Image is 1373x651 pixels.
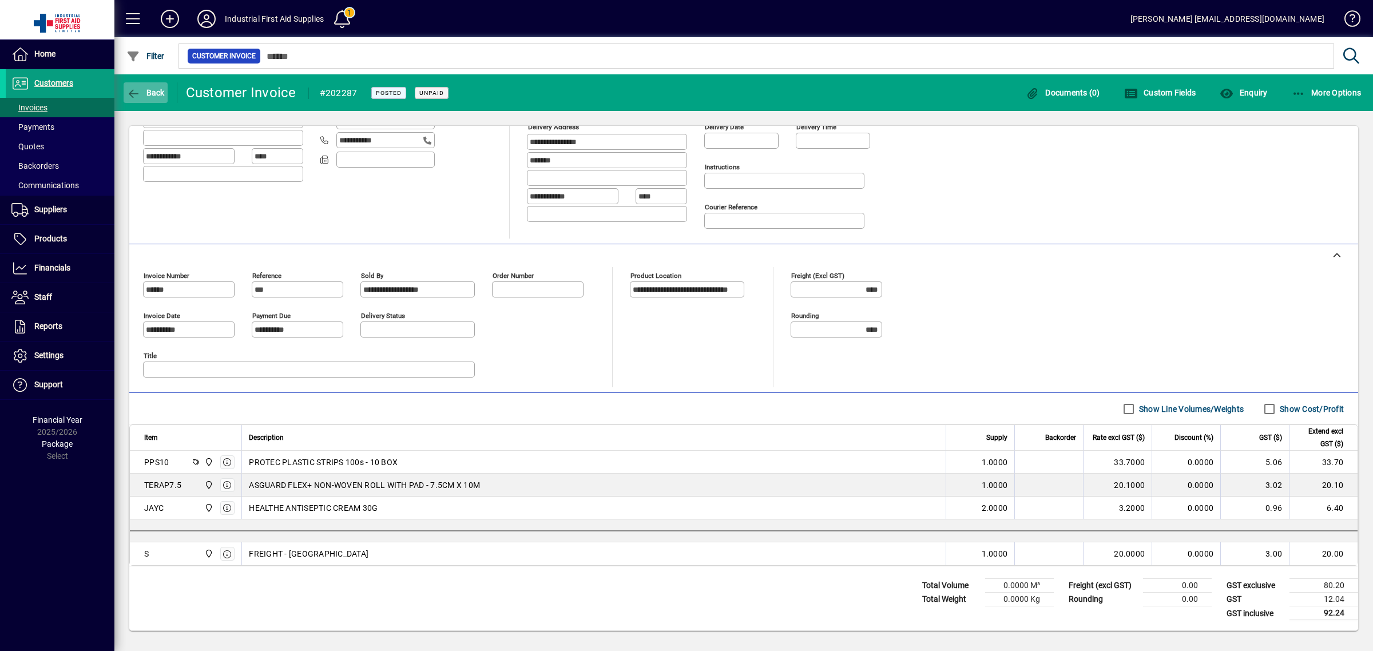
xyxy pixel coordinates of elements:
td: 33.70 [1289,451,1358,474]
div: #202287 [320,84,358,102]
td: 0.0000 [1152,497,1220,519]
td: 0.96 [1220,497,1289,519]
mat-label: Freight (excl GST) [791,272,844,280]
td: 20.10 [1289,474,1358,497]
span: Back [126,88,165,97]
a: Financials [6,254,114,283]
button: Add [152,9,188,29]
mat-label: Courier Reference [705,203,757,211]
button: Profile [188,9,225,29]
div: [PERSON_NAME] [EMAIL_ADDRESS][DOMAIN_NAME] [1130,10,1324,28]
span: Item [144,431,158,444]
td: 0.00 [1143,579,1212,593]
span: Supply [986,431,1007,444]
mat-label: Payment due [252,312,291,320]
span: Payments [11,122,54,132]
td: GST inclusive [1221,606,1289,621]
span: Custom Fields [1124,88,1196,97]
span: Filter [126,51,165,61]
td: 6.40 [1289,497,1358,519]
td: 5.06 [1220,451,1289,474]
a: Reports [6,312,114,341]
span: Package [42,439,73,448]
span: Financials [34,263,70,272]
div: TERAP7.5 [144,479,181,491]
span: Settings [34,351,64,360]
mat-label: Product location [630,272,681,280]
mat-label: Delivery date [705,123,744,131]
span: 2.0000 [982,502,1008,514]
a: View on map [672,111,690,129]
mat-label: Invoice date [144,312,180,320]
span: Extend excl GST ($) [1296,425,1343,450]
span: FREIGHT - [GEOGRAPHIC_DATA] [249,548,368,559]
span: Financial Year [33,415,82,424]
span: Staff [34,292,52,301]
td: 92.24 [1289,606,1358,621]
div: Customer Invoice [186,84,296,102]
label: Show Cost/Profit [1277,403,1344,415]
span: INDUSTRIAL FIRST AID SUPPLIES LTD [201,479,215,491]
button: Documents (0) [1023,82,1103,103]
span: 1.0000 [982,548,1008,559]
a: Staff [6,283,114,312]
div: 3.2000 [1090,502,1145,514]
td: 3.00 [1220,542,1289,565]
span: Reports [34,321,62,331]
span: Customers [34,78,73,88]
td: 0.0000 M³ [985,579,1054,593]
mat-label: Title [144,352,157,360]
td: 0.0000 Kg [985,593,1054,606]
td: Freight (excl GST) [1063,579,1143,593]
span: HEALTHE ANTISEPTIC CREAM 30G [249,502,378,514]
td: Rounding [1063,593,1143,606]
a: Backorders [6,156,114,176]
span: Documents (0) [1026,88,1100,97]
td: Total Volume [916,579,985,593]
span: Posted [376,89,402,97]
a: Settings [6,342,114,370]
button: Filter [124,46,168,66]
span: Suppliers [34,205,67,214]
mat-label: Delivery time [796,123,836,131]
span: Communications [11,181,79,190]
a: Products [6,225,114,253]
div: PPS10 [144,457,169,468]
td: 0.00 [1143,593,1212,606]
button: Enquiry [1217,82,1270,103]
td: 12.04 [1289,593,1358,606]
mat-label: Rounding [791,312,819,320]
div: 20.0000 [1090,548,1145,559]
a: Invoices [6,98,114,117]
a: Knowledge Base [1336,2,1359,39]
td: 0.0000 [1152,451,1220,474]
a: Payments [6,117,114,137]
td: 0.0000 [1152,542,1220,565]
span: GST ($) [1259,431,1282,444]
td: 20.00 [1289,542,1358,565]
span: INDUSTRIAL FIRST AID SUPPLIES LTD [201,456,215,469]
div: JAYC [144,502,164,514]
span: Home [34,49,55,58]
span: Description [249,431,284,444]
span: Products [34,234,67,243]
span: Quotes [11,142,44,151]
span: PROTEC PLASTIC STRIPS 100s - 10 BOX [249,457,398,468]
mat-label: Instructions [705,163,740,171]
mat-label: Invoice number [144,272,189,280]
span: Discount (%) [1174,431,1213,444]
span: 1.0000 [982,479,1008,491]
span: Enquiry [1220,88,1267,97]
app-page-header-button: Back [114,82,177,103]
button: Back [124,82,168,103]
span: Support [34,380,63,389]
span: INDUSTRIAL FIRST AID SUPPLIES LTD [201,502,215,514]
label: Show Line Volumes/Weights [1137,403,1244,415]
span: Unpaid [419,89,444,97]
div: S [144,548,149,559]
div: 20.1000 [1090,479,1145,491]
a: Home [6,40,114,69]
a: Support [6,371,114,399]
span: More Options [1292,88,1362,97]
td: 0.0000 [1152,474,1220,497]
